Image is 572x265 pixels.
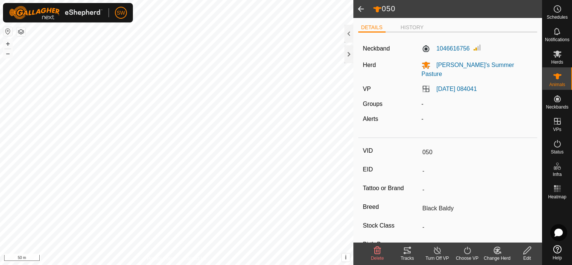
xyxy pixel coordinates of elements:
label: EID [363,165,419,174]
div: Turn Off VP [422,255,452,262]
div: Tracks [392,255,422,262]
label: Neckband [363,44,390,53]
button: Reset Map [3,27,12,36]
span: [PERSON_NAME]'s Summer Pasture [422,62,514,77]
label: Stock Class [363,221,419,231]
label: Birth Day [363,240,419,249]
label: Groups [363,101,382,107]
span: Animals [549,82,565,87]
label: Herd [363,62,376,68]
div: Choose VP [452,255,482,262]
button: – [3,49,12,58]
span: Infra [553,172,562,177]
label: VP [363,86,371,92]
span: Notifications [545,37,569,42]
a: Help [542,242,572,263]
div: - [419,100,536,109]
label: VID [363,146,419,156]
span: Heatmap [548,195,566,199]
span: SW [117,9,125,17]
a: Privacy Policy [147,255,175,262]
label: Tattoo or Brand [363,183,419,193]
label: Alerts [363,116,378,122]
div: Change Herd [482,255,512,262]
img: Signal strength [473,43,482,52]
span: Neckbands [546,105,568,109]
label: 1046616756 [422,44,470,53]
li: DETAILS [358,24,386,33]
span: VPs [553,127,561,132]
span: Status [551,150,563,154]
div: Edit [512,255,542,262]
button: + [3,39,12,48]
span: i [345,254,347,261]
label: Breed [363,202,419,212]
img: Gallagher Logo [9,6,103,19]
button: i [342,253,350,262]
span: Delete [371,256,384,261]
span: Schedules [547,15,568,19]
a: Contact Us [184,255,206,262]
div: - [419,115,536,124]
a: [DATE] 084041 [436,86,477,92]
span: Herds [551,60,563,64]
button: Map Layers [16,27,25,36]
h2: 050 [373,4,542,14]
li: HISTORY [398,24,427,31]
span: Help [553,256,562,260]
